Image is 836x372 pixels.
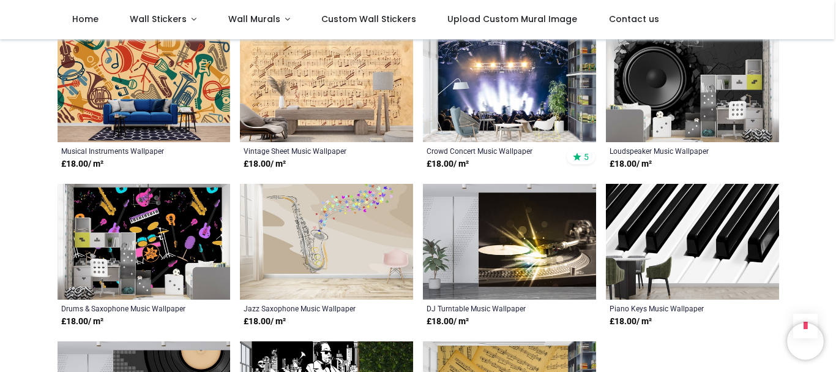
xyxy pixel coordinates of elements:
a: Drums & Saxophone Music Wallpaper [61,303,194,313]
span: 5 [584,151,589,162]
a: DJ Turntable Music Wallpaper [427,303,559,313]
strong: £ 18.00 / m² [610,158,652,170]
span: Wall Murals [228,13,280,25]
img: Musical Instruments Wall Mural Wallpaper [58,26,231,142]
img: Drums & Saxophone Music Wall Mural Wallpaper [58,184,231,300]
span: Upload Custom Mural Image [447,13,577,25]
a: Jazz Saxophone Music Wallpaper [244,303,376,313]
strong: £ 18.00 / m² [427,316,469,328]
a: Vintage Sheet Music Wallpaper [244,146,376,156]
img: Crowd Concert Music Wall Mural Wallpaper [423,26,596,142]
span: Home [72,13,99,25]
span: Wall Stickers [130,13,187,25]
span: Custom Wall Stickers [321,13,416,25]
img: DJ Turntable Music Wall Mural Wallpaper [423,184,596,300]
img: Loudspeaker Music Wall Mural Wallpaper [606,26,779,142]
strong: £ 18.00 / m² [427,158,469,170]
img: Vintage Sheet Music Wall Mural Wallpaper [240,26,413,142]
strong: £ 18.00 / m² [61,158,103,170]
strong: £ 18.00 / m² [244,316,286,328]
span: Contact us [609,13,659,25]
iframe: Brevo live chat [787,323,824,360]
img: Piano Keys Music Wall Mural Wallpaper [606,184,779,300]
a: Musical Instruments Wallpaper [61,146,194,156]
strong: £ 18.00 / m² [244,158,286,170]
strong: £ 18.00 / m² [610,316,652,328]
a: Piano Keys Music Wallpaper [610,303,742,313]
img: Jazz Saxophone Music Wall Mural Wallpaper [240,184,413,300]
a: Crowd Concert Music Wallpaper [427,146,559,156]
strong: £ 18.00 / m² [61,316,103,328]
a: Loudspeaker Music Wallpaper [610,146,742,156]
